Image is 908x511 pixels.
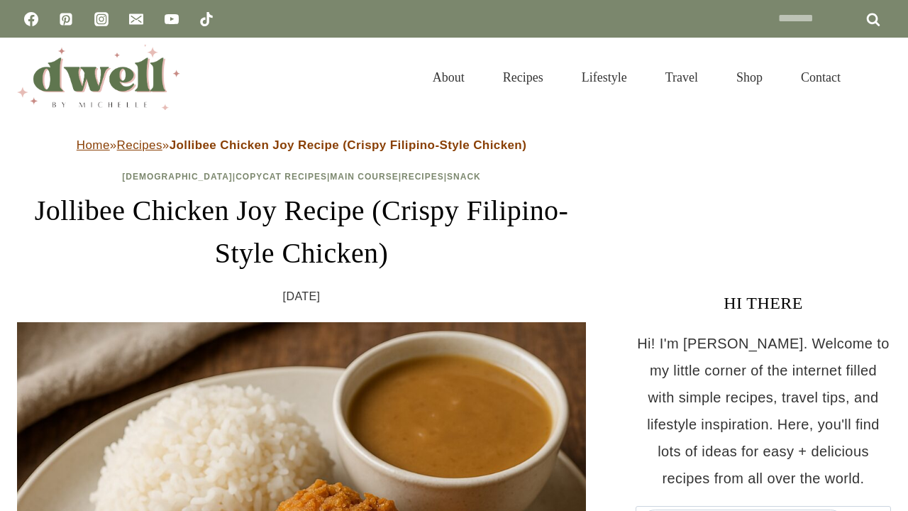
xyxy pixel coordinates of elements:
a: Facebook [17,5,45,33]
button: View Search Form [867,65,891,89]
a: Lifestyle [563,53,646,102]
time: [DATE] [283,286,321,307]
nav: Primary Navigation [414,53,860,102]
a: Main Course [330,172,398,182]
a: TikTok [192,5,221,33]
span: » » [77,138,526,152]
a: Recipes [484,53,563,102]
a: Copycat Recipes [236,172,327,182]
a: Recipes [117,138,162,152]
a: Email [122,5,150,33]
h3: HI THERE [636,290,891,316]
a: [DEMOGRAPHIC_DATA] [122,172,233,182]
h1: Jollibee Chicken Joy Recipe (Crispy Filipino-Style Chicken) [17,189,586,275]
a: Shop [717,53,782,102]
p: Hi! I'm [PERSON_NAME]. Welcome to my little corner of the internet filled with simple recipes, tr... [636,330,891,492]
img: DWELL by michelle [17,45,180,110]
a: About [414,53,484,102]
a: Contact [782,53,860,102]
a: Instagram [87,5,116,33]
span: | | | | [122,172,481,182]
a: Home [77,138,110,152]
strong: Jollibee Chicken Joy Recipe (Crispy Filipino-Style Chicken) [170,138,527,152]
a: Pinterest [52,5,80,33]
a: Recipes [402,172,444,182]
a: Snack [447,172,481,182]
a: Travel [646,53,717,102]
a: YouTube [157,5,186,33]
